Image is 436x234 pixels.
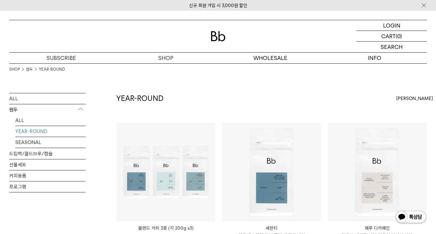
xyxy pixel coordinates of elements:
a: 신규 회원 가입 시 3,000원 할인 [189,3,247,8]
a: 프로그램 [9,181,86,192]
a: SHOP [9,66,20,72]
p: 원두 [9,104,86,115]
span: [PERSON_NAME] [396,95,433,102]
a: SEASONAL [15,137,86,148]
p: 페루 디카페인 [328,225,427,232]
a: 커피용품 [9,170,86,181]
img: 카카오톡 채널 1:1 채팅 버튼 [395,210,427,225]
a: SHOP [114,53,218,63]
a: SUBSCRIBE [9,53,114,63]
a: 선물세트 [9,159,86,170]
a: 원두 [26,66,33,72]
a: YEAR-ROUND [39,66,65,72]
a: YEAR-ROUND [15,126,86,137]
a: LOGIN [356,20,427,31]
p: CART [381,31,396,41]
h2: YEAR-ROUND [116,93,163,104]
a: 블렌드 커피 3종 (각 200g x3) [117,225,215,232]
a: ALL [15,115,86,126]
a: CART (0) [356,31,427,42]
p: 세븐티 [222,225,321,232]
img: 페루 디카페인 [328,123,427,221]
img: 세븐티 [222,123,321,221]
p: WHOLESALE [218,53,322,63]
p: SEARCH [381,42,403,52]
img: 로고 [211,31,225,41]
img: 블렌드 커피 3종 (각 200g x3) [117,123,215,221]
p: INFO [322,53,427,63]
a: ALL [9,93,86,104]
p: LOGIN [383,20,401,31]
a: 드립백/콜드브루/캡슐 [9,148,86,159]
p: (0) [396,31,402,41]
